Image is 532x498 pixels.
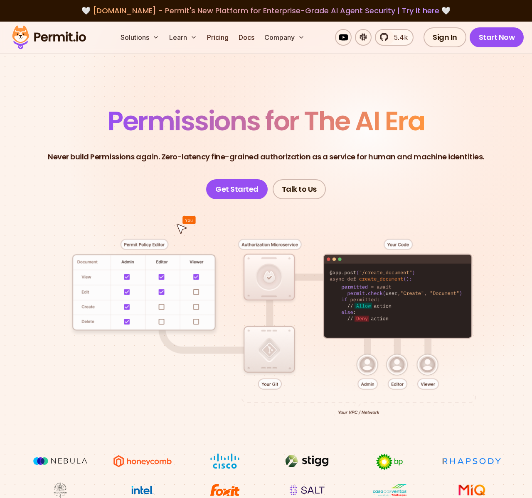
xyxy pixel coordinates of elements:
[48,151,484,163] p: Never build Permissions again. Zero-latency fine-grained authorization as a service for human and...
[261,29,308,46] button: Company
[29,482,91,498] img: Maricopa County Recorder\'s Office
[276,453,338,469] img: Stigg
[235,29,258,46] a: Docs
[194,453,256,469] img: Cisco
[108,103,424,139] span: Permissions for The AI Era
[29,453,91,469] img: Nebula
[111,453,174,469] img: Honeycomb
[206,179,268,199] a: Get Started
[402,5,439,16] a: Try it here
[20,5,512,17] div: 🤍 🤍
[8,23,90,51] img: Permit logo
[93,5,439,16] span: [DOMAIN_NAME] - Permit's New Platform for Enterprise-Grade AI Agent Security |
[194,482,256,498] img: Foxit
[204,29,232,46] a: Pricing
[470,27,524,47] a: Start Now
[276,482,338,498] img: salt
[389,32,408,42] span: 5.4k
[441,453,503,469] img: Rhapsody Health
[358,453,421,471] img: bp
[358,482,421,498] img: Casa dos Ventos
[375,29,414,46] a: 5.4k
[117,29,163,46] button: Solutions
[111,482,174,498] img: Intel
[273,179,326,199] a: Talk to Us
[424,27,466,47] a: Sign In
[166,29,200,46] button: Learn
[444,483,500,497] img: MIQ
